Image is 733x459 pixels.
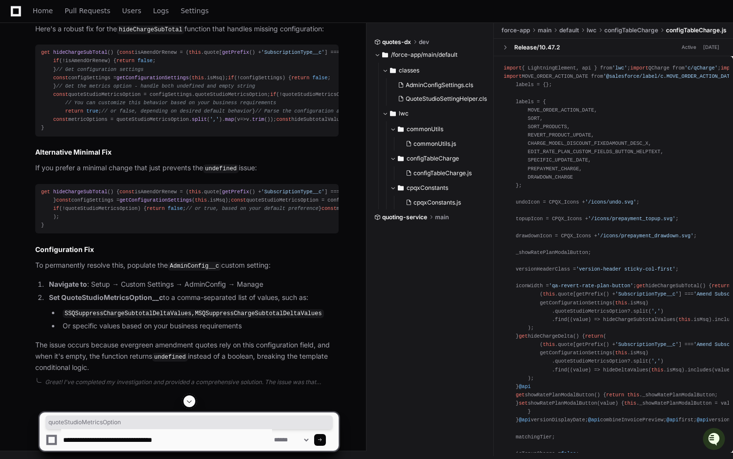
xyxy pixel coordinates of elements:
p: To permanently resolve this, populate the custom setting: [35,260,339,272]
h2: Alternative Minimal Fix [35,147,339,157]
span: true [86,108,98,114]
span: import [504,65,522,71]
span: Users [122,8,141,14]
span: configTableCharge.js [413,169,472,177]
span: 'version-header sticky-col-first' [576,266,675,272]
span: const [321,206,337,211]
span: const [231,197,246,203]
button: commonUtils.js [402,137,487,151]
span: return [585,333,603,339]
span: // or false, depending on desired default behavior [101,108,252,114]
span: const [119,189,135,195]
span: ',' [651,358,660,364]
code: undefined [152,353,188,362]
span: get [636,283,645,289]
span: return [65,108,83,114]
span: lwc [587,26,596,34]
span: '/icons/undo.svg' [585,199,637,205]
span: this [543,342,555,347]
span: this [651,367,664,373]
button: /force-app/main/default [374,47,486,63]
span: force-app [502,26,530,34]
span: configTableCharge [604,26,658,34]
span: return [116,58,135,64]
img: 1756235613930-3d25f9e4-fa56-45dd-b3ad-e072dfbd1548 [10,73,27,91]
span: cpqxConstants [407,184,448,192]
span: default [559,26,579,34]
span: configTableCharge [407,155,459,162]
span: // You can customize this behavior based on your business requirements [65,100,276,106]
span: const [276,116,292,122]
span: false [313,75,328,81]
div: Release/10.47.2 [514,44,560,51]
span: false [137,58,153,64]
strong: Set QuoteStudioMetricsOption__c [49,293,163,301]
div: We're available if you need us! [33,83,124,91]
button: commonUtils [390,121,493,137]
li: : Setup → Custom Settings → AdminConfig → Manage [46,279,339,290]
span: this [189,49,201,55]
span: 'SubscriptionType__c' [261,49,324,55]
svg: Directory [390,65,396,76]
p: The issue occurs because evergreen amendment quotes rely on this configuration field, and when it... [35,340,339,373]
span: // or true, based on your default preference [186,206,319,211]
button: classes [382,63,493,78]
span: 'lwc' [612,65,627,71]
span: main [435,213,449,221]
button: AdminConfigSettings.cls [394,78,487,92]
span: this [679,317,691,322]
span: cpqxConstants.js [413,199,461,207]
span: Logs [153,8,169,14]
span: quote [204,49,219,55]
span: isMsq [210,197,225,203]
span: AdminConfigSettings.cls [406,81,473,89]
span: split [192,116,207,122]
span: quoteStudioMetricsOption [195,92,267,97]
strong: Navigate to [49,280,87,288]
span: // Get configuration settings [56,67,144,72]
span: quoteStudioMetricsOption [48,418,330,426]
span: return [291,75,309,81]
code: AdminConfig__c [168,262,221,271]
p: If you prefer a minimal change that just prevents the issue: [35,162,339,174]
div: Start new chat [33,73,160,83]
span: Pylon [97,103,118,110]
svg: Directory [390,108,396,119]
span: v [237,116,240,122]
span: lwc [399,110,409,117]
div: [DATE] [703,44,719,51]
span: ',' [210,116,219,122]
svg: Directory [382,49,388,61]
span: 'c/qCharge' [685,65,718,71]
span: quote [204,189,219,195]
span: => [237,116,247,122]
svg: Directory [398,153,404,164]
li: Or specific values based on your business requirements [60,321,339,332]
span: // Parse the configuration and check against expected values [255,108,436,114]
span: this [615,350,627,356]
span: 'qa-revert-rate-plan-button' [549,283,634,289]
span: main [538,26,551,34]
span: 'SubscriptionType__c' [615,291,678,297]
div: Welcome [10,39,178,55]
span: trim [252,116,264,122]
svg: Directory [398,182,404,194]
span: this [543,291,555,297]
button: cpqxConstants [390,180,493,196]
div: Great! I've completed my investigation and provided a comprehensive solution. The issue was that ... [45,378,339,386]
button: QuoteStudioSettingHelper.cls [394,92,487,106]
button: configTableCharge [390,151,493,166]
span: const [53,75,69,81]
span: map [225,116,234,122]
span: return [606,392,624,398]
button: configTableCharge.js [402,166,487,180]
span: QuoteStudioSettingHelper.cls [406,95,487,103]
button: cpqxConstants.js [402,196,487,209]
svg: Directory [398,123,404,135]
img: PlayerZero [10,10,29,29]
button: lwc [382,106,493,121]
code: SSQSuppressChargeSubtotalDeltaValues,MSQSuppressChargeSubtotalDeltaValues [63,309,324,318]
span: const [56,197,71,203]
span: this [615,300,627,306]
